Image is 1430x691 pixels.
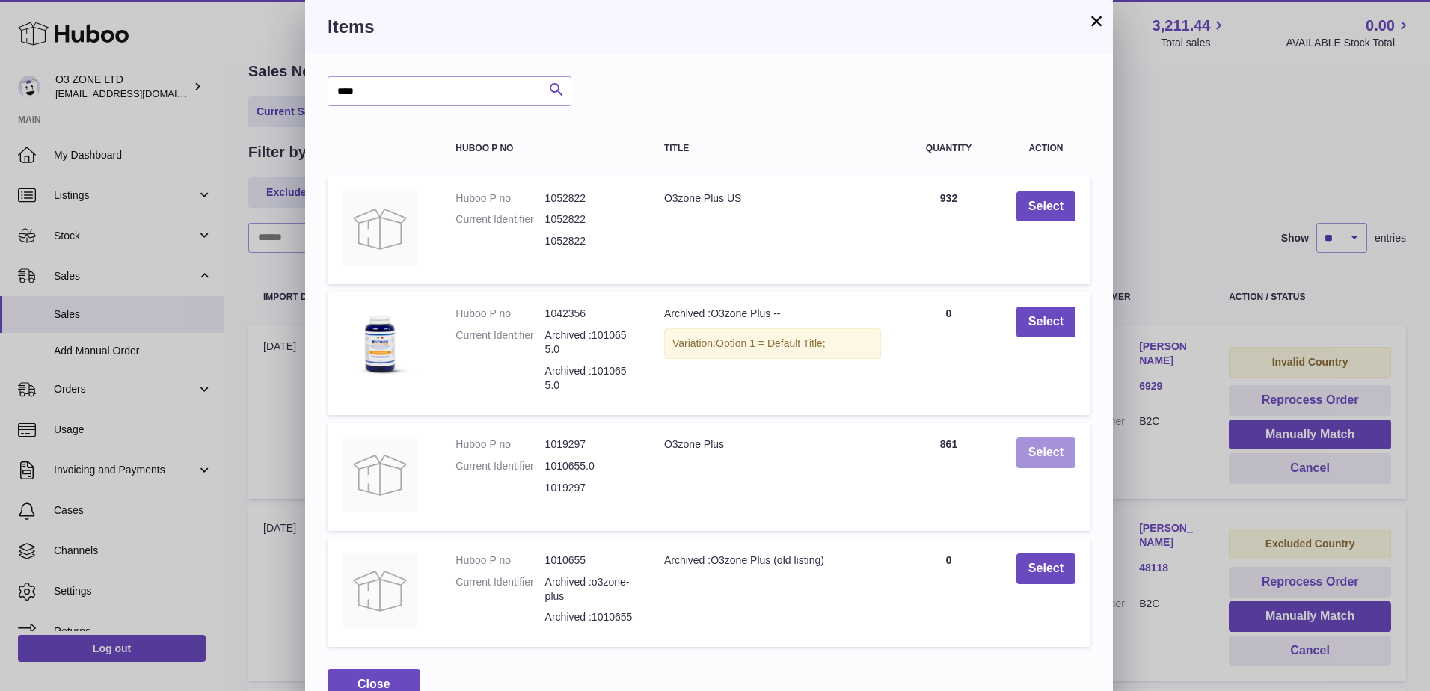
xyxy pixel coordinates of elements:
dt: Huboo P no [455,437,544,452]
h3: Items [328,15,1090,39]
dd: 1052822 [545,191,634,206]
div: O3zone Plus US [664,191,881,206]
th: Action [1001,129,1090,168]
td: 861 [896,423,1001,531]
dd: 1019297 [545,481,634,495]
dd: Archived :1010655 [545,610,634,624]
dd: 1010655.0 [545,459,634,473]
span: Option 1 = Default Title; [716,337,826,349]
dd: 1019297 [545,437,634,452]
button: Select [1016,191,1075,222]
td: 0 [896,292,1001,414]
dd: 1042356 [545,307,634,321]
dt: Huboo P no [455,191,544,206]
img: O3zone Plus US [343,191,417,266]
button: × [1087,12,1105,30]
td: 0 [896,538,1001,648]
img: Archived :O3zone Plus -- [343,307,417,381]
dd: Archived :o3zone-plus [545,575,634,604]
dt: Current Identifier [455,575,544,604]
dd: Archived :1010655.0 [545,328,634,357]
th: Title [649,129,896,168]
div: Variation: [664,328,881,359]
dt: Huboo P no [455,553,544,568]
th: Quantity [896,129,1001,168]
dd: 1052822 [545,212,634,227]
th: Huboo P no [441,129,649,168]
div: O3zone Plus [664,437,881,452]
dt: Huboo P no [455,307,544,321]
button: Select [1016,307,1075,337]
dd: Archived :1010655.0 [545,364,634,393]
img: Archived :O3zone Plus (old listing) [343,553,417,628]
td: 932 [896,176,1001,285]
dd: 1010655 [545,553,634,568]
img: O3zone Plus [343,437,417,512]
dt: Current Identifier [455,328,544,357]
dt: Current Identifier [455,212,544,227]
div: Archived :O3zone Plus -- [664,307,881,321]
button: Select [1016,437,1075,468]
dt: Current Identifier [455,459,544,473]
button: Select [1016,553,1075,584]
dd: 1052822 [545,234,634,248]
span: Close [357,678,390,690]
div: Archived :O3zone Plus (old listing) [664,553,881,568]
